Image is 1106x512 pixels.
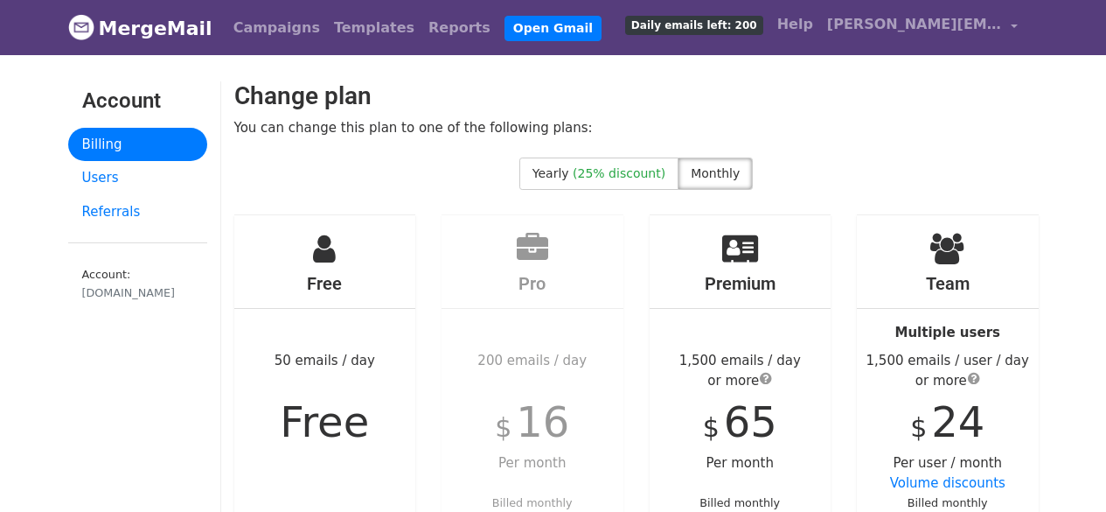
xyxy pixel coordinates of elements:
[908,496,988,509] small: Billed monthly
[234,273,416,294] h4: Free
[68,195,207,229] a: Referrals
[226,11,327,46] a: Campaigns
[68,14,94,40] img: MergeMail logo
[691,166,740,180] span: Monthly
[895,325,1000,340] strong: Multiple users
[82,284,193,301] div: [DOMAIN_NAME]
[68,10,212,46] a: MergeMail
[650,351,831,390] div: 1,500 emails / day or more
[280,397,369,446] span: Free
[492,496,573,509] small: Billed monthly
[82,268,193,301] small: Account:
[618,7,770,42] a: Daily emails left: 200
[650,273,831,294] h4: Premium
[516,397,569,446] span: 16
[827,14,1002,35] span: [PERSON_NAME][EMAIL_ADDRESS][DOMAIN_NAME]
[857,351,1039,390] div: 1,500 emails / user / day or more
[820,7,1025,48] a: [PERSON_NAME][EMAIL_ADDRESS][DOMAIN_NAME]
[504,16,602,41] a: Open Gmail
[221,118,775,158] div: You can change this plan to one of the following plans:
[931,397,984,446] span: 24
[82,88,193,114] h3: Account
[442,273,623,294] h4: Pro
[68,128,207,162] a: Billing
[573,166,665,180] span: (25% discount)
[327,11,421,46] a: Templates
[68,161,207,195] a: Users
[703,412,720,443] span: $
[421,11,497,46] a: Reports
[532,166,569,180] span: Yearly
[625,16,763,35] span: Daily emails left: 200
[857,273,1039,294] h4: Team
[724,397,777,446] span: 65
[770,7,820,42] a: Help
[910,412,927,443] span: $
[890,475,1005,491] a: Volume discounts
[234,81,762,111] h2: Change plan
[699,496,780,509] small: Billed monthly
[495,412,511,443] span: $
